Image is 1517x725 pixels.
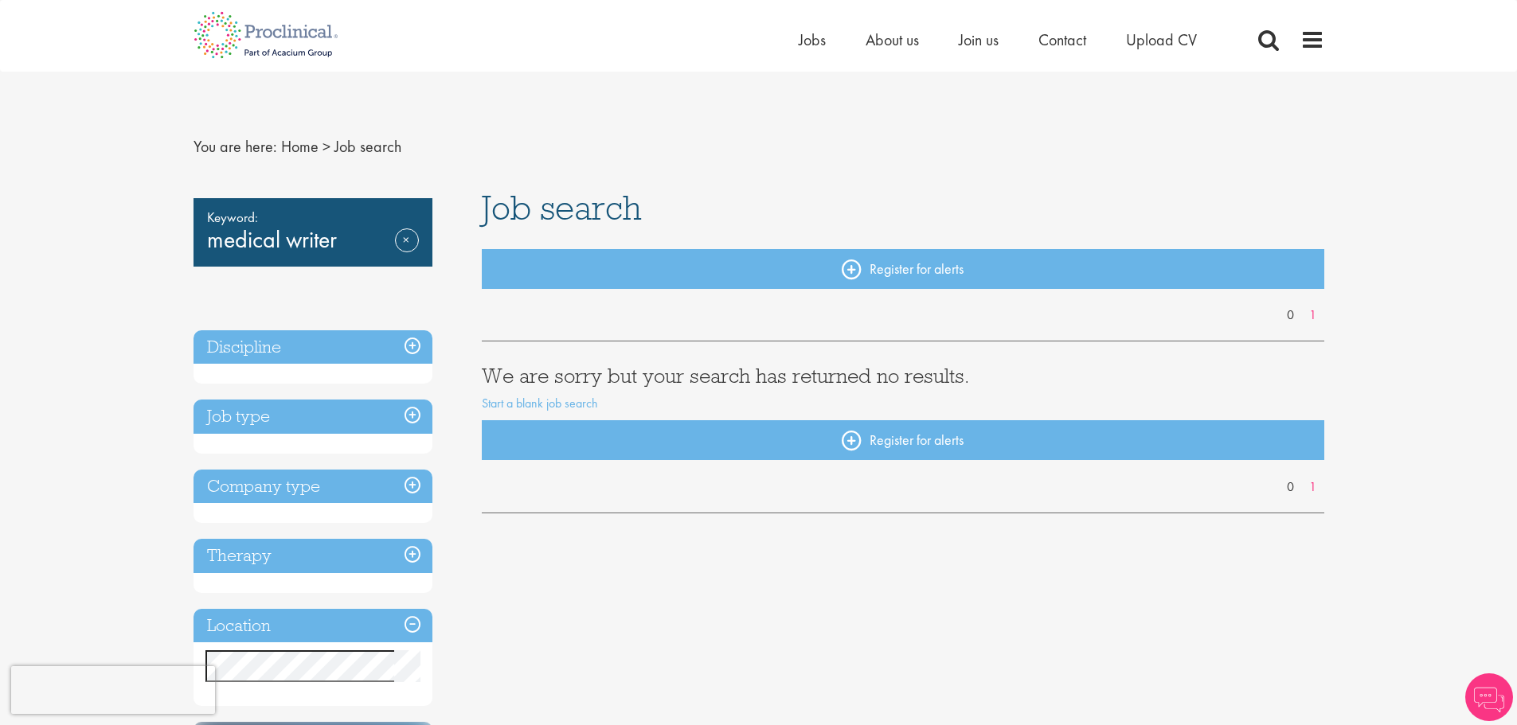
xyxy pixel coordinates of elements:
[1126,29,1197,50] a: Upload CV
[194,198,432,267] div: medical writer
[194,330,432,364] h3: Discipline
[482,186,642,229] span: Job search
[959,29,999,50] a: Join us
[194,136,277,157] span: You are here:
[194,470,432,504] h3: Company type
[482,249,1324,289] a: Register for alerts
[1301,478,1324,497] a: 1
[799,29,826,50] a: Jobs
[1279,478,1302,497] a: 0
[1301,306,1324,325] a: 1
[1279,306,1302,325] a: 0
[207,206,419,228] span: Keyword:
[482,365,1324,386] h3: We are sorry but your search has returned no results.
[482,420,1324,460] a: Register for alerts
[194,609,432,643] h3: Location
[1465,673,1513,721] img: Chatbot
[395,228,419,275] a: Remove
[194,539,432,573] h3: Therapy
[323,136,330,157] span: >
[194,400,432,434] h3: Job type
[281,136,319,157] a: breadcrumb link
[11,666,215,714] iframe: reCAPTCHA
[1038,29,1086,50] a: Contact
[866,29,919,50] a: About us
[334,136,401,157] span: Job search
[482,395,598,411] a: Start a blank job search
